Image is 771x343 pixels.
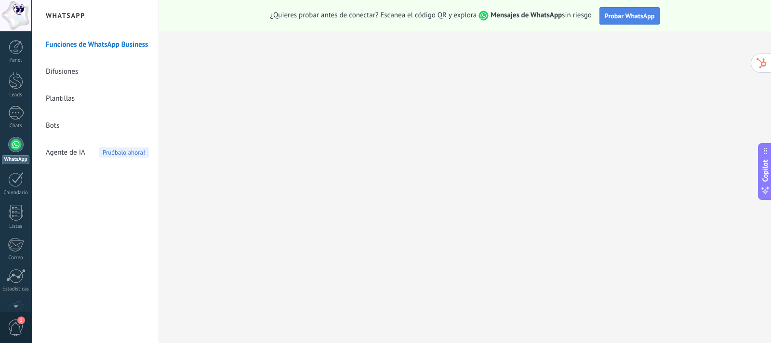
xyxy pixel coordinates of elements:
[31,58,159,85] li: Difusiones
[2,224,30,230] div: Listas
[46,112,149,139] a: Bots
[46,139,85,166] span: Agente de IA
[99,147,149,158] span: Pruébalo ahora!
[2,155,29,164] div: WhatsApp
[2,286,30,292] div: Estadísticas
[2,92,30,98] div: Leads
[46,58,149,85] a: Difusiones
[31,112,159,139] li: Bots
[31,31,159,58] li: Funciones de WhatsApp Business
[2,123,30,129] div: Chats
[491,11,562,20] strong: Mensajes de WhatsApp
[2,57,30,64] div: Panel
[2,255,30,261] div: Correo
[17,317,25,324] span: 1
[31,139,159,166] li: Agente de IA
[46,31,149,58] a: Funciones de WhatsApp Business
[599,7,660,25] button: Probar WhatsApp
[605,12,655,20] span: Probar WhatsApp
[46,85,149,112] a: Plantillas
[46,139,149,166] a: Agente de IA Pruébalo ahora!
[270,11,592,21] span: ¿Quieres probar antes de conectar? Escanea el código QR y explora sin riesgo
[31,85,159,112] li: Plantillas
[760,160,770,182] span: Copilot
[2,190,30,196] div: Calendario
